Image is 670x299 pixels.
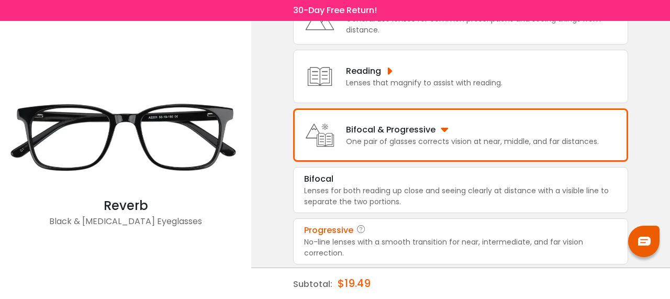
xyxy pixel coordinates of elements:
img: Black Reverb - Acetate Eyeglasses [5,76,246,196]
div: One pair of glasses corrects vision at near, middle, and far distances. [346,136,599,147]
div: Progressive [304,224,353,237]
div: $19.49 [338,268,371,298]
div: Reading [346,64,502,77]
div: Lenses that magnify to assist with reading. [346,77,502,88]
div: Reverb [5,196,246,215]
img: chat [638,237,651,246]
i: Progressive [356,224,366,237]
div: Black & [MEDICAL_DATA] Eyeglasses [5,215,246,236]
div: No-line lenses with a smooth transition for near, intermediate, and far vision correction. [304,237,617,259]
div: Bifocal & Progressive [346,123,599,136]
div: Lenses for both reading up close and seeing clearly at distance with a visible line to separate t... [304,185,617,207]
div: General use lenses for common prescriptions and seeing things from distance. [346,14,622,36]
div: Bifocal [304,173,333,185]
